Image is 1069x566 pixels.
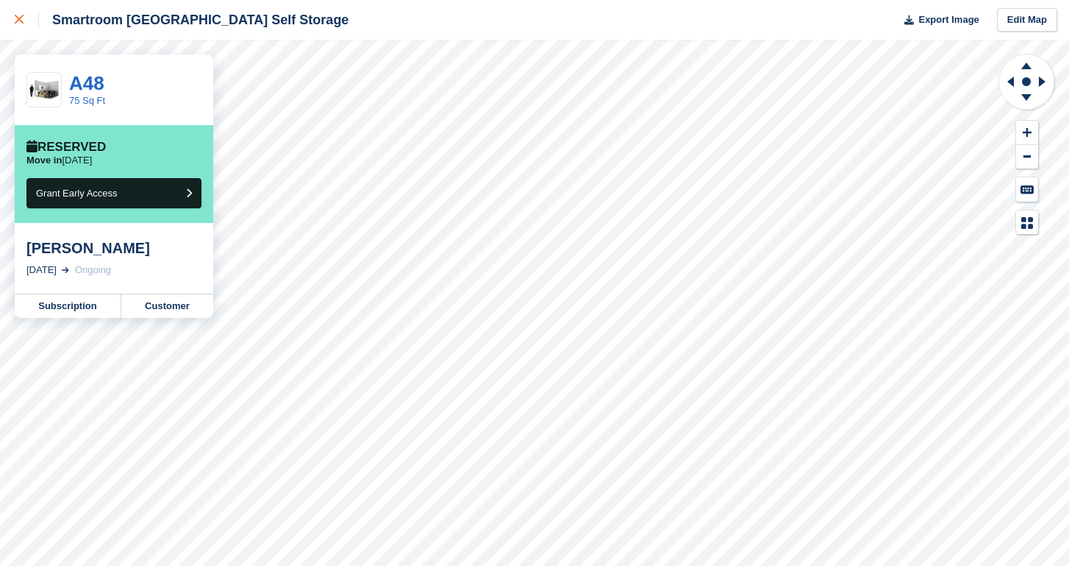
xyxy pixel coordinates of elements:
button: Grant Early Access [26,178,201,208]
a: Customer [121,294,213,318]
span: Export Image [918,13,979,27]
div: [PERSON_NAME] [26,239,201,257]
button: Map Legend [1016,211,1038,235]
p: [DATE] [26,155,92,166]
img: 75-sqft-unit.jpg [27,77,61,103]
a: 75 Sq Ft [69,95,105,106]
button: Export Image [895,8,979,32]
a: A48 [69,72,104,94]
button: Keyboard Shortcuts [1016,177,1038,202]
span: Move in [26,155,62,166]
div: Ongoing [75,263,111,277]
div: Smartroom [GEOGRAPHIC_DATA] Self Storage [39,11,348,29]
a: Subscription [15,294,121,318]
a: Edit Map [997,8,1057,32]
div: Reserved [26,140,106,155]
button: Zoom Out [1016,145,1038,169]
div: [DATE] [26,263,57,277]
button: Zoom In [1016,121,1038,145]
span: Grant Early Access [36,188,118,199]
img: arrow-right-light-icn-cde0832a797a2874e46488d9cf13f60e5c3a73dbe684e267c42b8395dfbc2abf.svg [62,267,69,273]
